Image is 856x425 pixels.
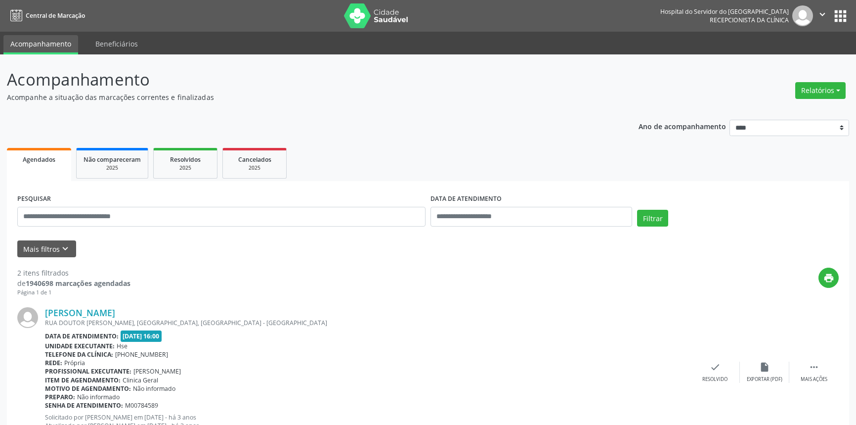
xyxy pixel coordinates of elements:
[702,376,728,383] div: Resolvido
[823,273,834,283] i: print
[133,384,175,393] span: Não informado
[45,332,119,340] b: Data de atendimento:
[45,342,115,350] b: Unidade executante:
[123,376,158,384] span: Clinica Geral
[7,67,597,92] p: Acompanhamento
[45,401,123,410] b: Senha de atendimento:
[7,92,597,102] p: Acompanhe a situação das marcações correntes e finalizadas
[60,243,71,254] i: keyboard_arrow_down
[125,401,158,410] span: M00784589
[801,376,827,383] div: Mais ações
[17,240,76,258] button: Mais filtroskeyboard_arrow_down
[45,359,62,367] b: Rede:
[170,155,201,164] span: Resolvidos
[17,307,38,328] img: img
[3,35,78,54] a: Acompanhamento
[759,362,770,373] i: insert_drive_file
[710,362,721,373] i: check
[117,342,128,350] span: Hse
[26,279,130,288] strong: 1940698 marcações agendadas
[17,191,51,207] label: PESQUISAR
[45,367,131,376] b: Profissional executante:
[813,5,832,26] button: 
[660,7,789,16] div: Hospital do Servidor do [GEOGRAPHIC_DATA]
[64,359,85,367] span: Própria
[7,7,85,24] a: Central de Marcação
[795,82,846,99] button: Relatórios
[747,376,782,383] div: Exportar (PDF)
[639,120,726,132] p: Ano de acompanhamento
[710,16,789,24] span: Recepcionista da clínica
[115,350,168,359] span: [PHONE_NUMBER]
[88,35,145,52] a: Beneficiários
[84,164,141,172] div: 2025
[17,268,130,278] div: 2 itens filtrados
[832,7,849,25] button: apps
[45,350,113,359] b: Telefone da clínica:
[430,191,502,207] label: DATA DE ATENDIMENTO
[133,367,181,376] span: [PERSON_NAME]
[161,164,210,172] div: 2025
[792,5,813,26] img: img
[809,362,819,373] i: 
[45,393,75,401] b: Preparo:
[17,278,130,288] div: de
[238,155,271,164] span: Cancelados
[84,155,141,164] span: Não compareceram
[45,384,131,393] b: Motivo de agendamento:
[77,393,120,401] span: Não informado
[45,319,690,327] div: RUA DOUTOR [PERSON_NAME], [GEOGRAPHIC_DATA], [GEOGRAPHIC_DATA] - [GEOGRAPHIC_DATA]
[817,9,828,20] i: 
[26,11,85,20] span: Central de Marcação
[17,288,130,297] div: Página 1 de 1
[45,376,121,384] b: Item de agendamento:
[23,155,55,164] span: Agendados
[230,164,279,172] div: 2025
[818,268,839,288] button: print
[121,331,162,342] span: [DATE] 16:00
[45,307,115,318] a: [PERSON_NAME]
[637,210,668,227] button: Filtrar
